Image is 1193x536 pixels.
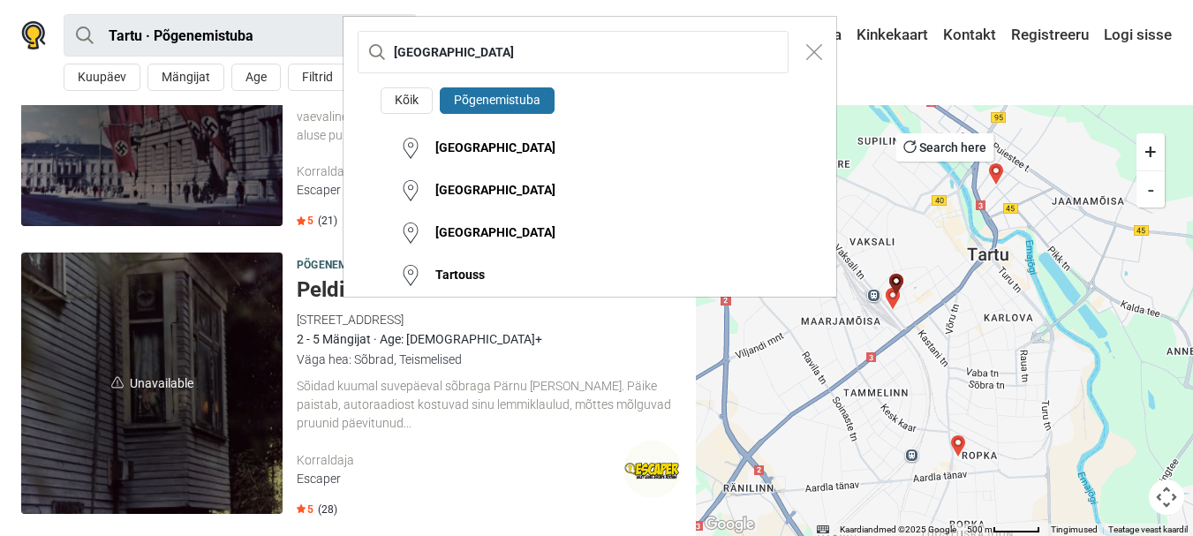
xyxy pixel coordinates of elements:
[344,254,836,297] button: Tartouss Tartouss
[806,44,822,60] img: Close modal
[400,265,421,286] img: Tartouss
[797,35,831,69] button: Close modal
[358,31,789,73] input: proovi “Tallinn”
[421,140,555,157] div: [GEOGRAPHIC_DATA]
[440,87,555,115] button: Põgenemistuba
[344,127,836,170] button: Tartu [GEOGRAPHIC_DATA]
[421,224,555,242] div: [GEOGRAPHIC_DATA]
[344,212,836,254] button: Tartu County [GEOGRAPHIC_DATA]
[400,138,421,159] img: Tartu
[400,223,421,244] img: Tartu County
[344,170,836,212] button: Tartu [GEOGRAPHIC_DATA]
[421,182,555,200] div: [GEOGRAPHIC_DATA]
[400,180,421,201] img: Tartu
[381,87,433,115] button: Kõik
[421,267,485,284] div: Tartouss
